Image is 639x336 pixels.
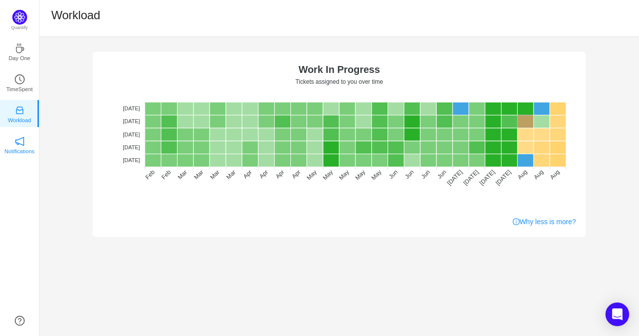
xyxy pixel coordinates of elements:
tspan: [DATE] [123,105,140,111]
p: TimeSpent [6,85,33,94]
tspan: Feb [144,168,156,181]
tspan: Jun [404,168,416,180]
h1: Workload [51,8,100,23]
i: icon: notification [15,136,25,146]
tspan: [DATE] [123,157,140,163]
i: icon: coffee [15,43,25,53]
tspan: [DATE] [123,118,140,124]
tspan: May [338,168,351,181]
tspan: May [305,168,318,181]
a: icon: clock-circleTimeSpent [15,77,25,87]
tspan: Jun [436,168,448,180]
tspan: Aug [532,168,545,181]
p: Notifications [4,147,35,156]
tspan: [DATE] [478,168,497,187]
tspan: May [321,168,334,181]
a: icon: notificationNotifications [15,139,25,149]
tspan: Aug [549,168,561,181]
tspan: Mar [177,168,189,181]
tspan: Jun [388,168,399,180]
tspan: Mar [209,168,221,181]
tspan: Apr [274,168,285,180]
i: icon: inbox [15,105,25,115]
tspan: May [370,168,383,181]
tspan: [DATE] [495,168,513,187]
tspan: Apr [258,168,269,180]
i: icon: info-circle [513,218,520,225]
p: Day One [8,54,30,63]
tspan: [DATE] [123,144,140,150]
img: Quantify [12,10,27,25]
tspan: May [354,168,367,181]
a: icon: question-circle [15,316,25,326]
text: Tickets assigned to you over time [295,78,383,85]
tspan: [DATE] [462,168,480,187]
tspan: Apr [242,168,253,180]
div: Open Intercom Messenger [605,302,629,326]
tspan: [DATE] [446,168,464,187]
tspan: Apr [290,168,302,180]
tspan: Feb [160,168,173,181]
a: Why less is more? [513,217,576,227]
a: icon: coffeeDay One [15,46,25,56]
tspan: Aug [516,168,529,181]
i: icon: clock-circle [15,74,25,84]
tspan: Mar [193,168,205,181]
text: Work In Progress [298,64,380,75]
tspan: [DATE] [123,132,140,137]
tspan: Jun [420,168,431,180]
a: icon: inboxWorkload [15,108,25,118]
p: Quantify [11,25,28,32]
p: Workload [8,116,31,125]
tspan: Mar [225,168,237,181]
